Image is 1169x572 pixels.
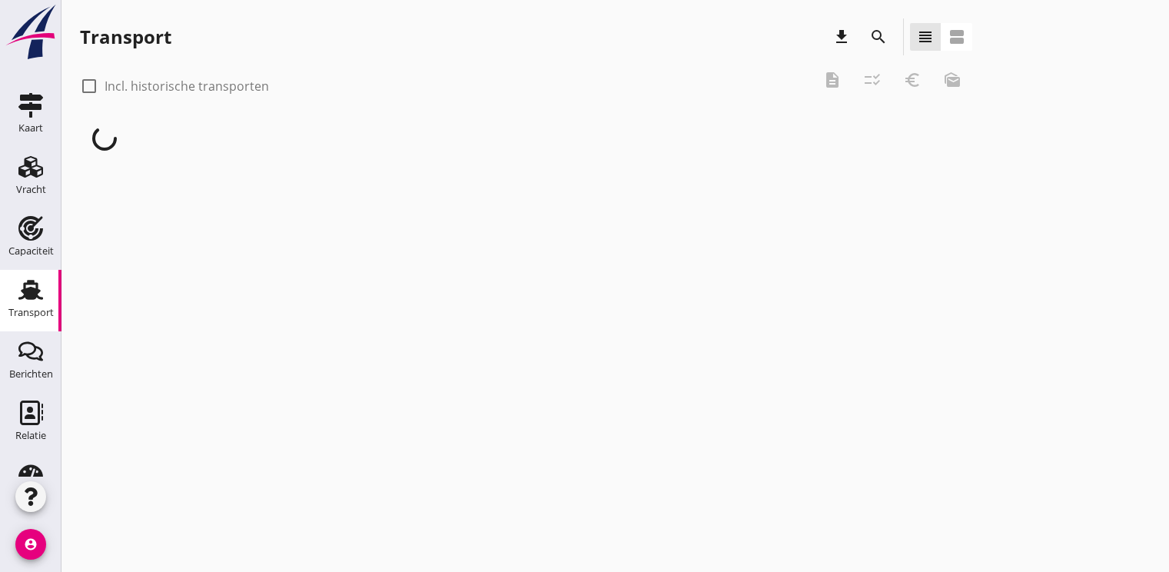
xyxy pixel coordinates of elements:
i: view_headline [916,28,935,46]
i: view_agenda [948,28,966,46]
div: Vracht [16,185,46,195]
i: search [869,28,888,46]
div: Kaart [18,123,43,133]
i: download [832,28,851,46]
div: Capaciteit [8,246,54,256]
div: Transport [8,308,54,318]
div: Relatie [15,431,46,441]
div: Berichten [9,369,53,379]
i: account_circle [15,529,46,560]
div: Transport [80,25,171,49]
label: Incl. historische transporten [105,78,269,94]
img: logo-small.a267ee39.svg [3,4,58,61]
